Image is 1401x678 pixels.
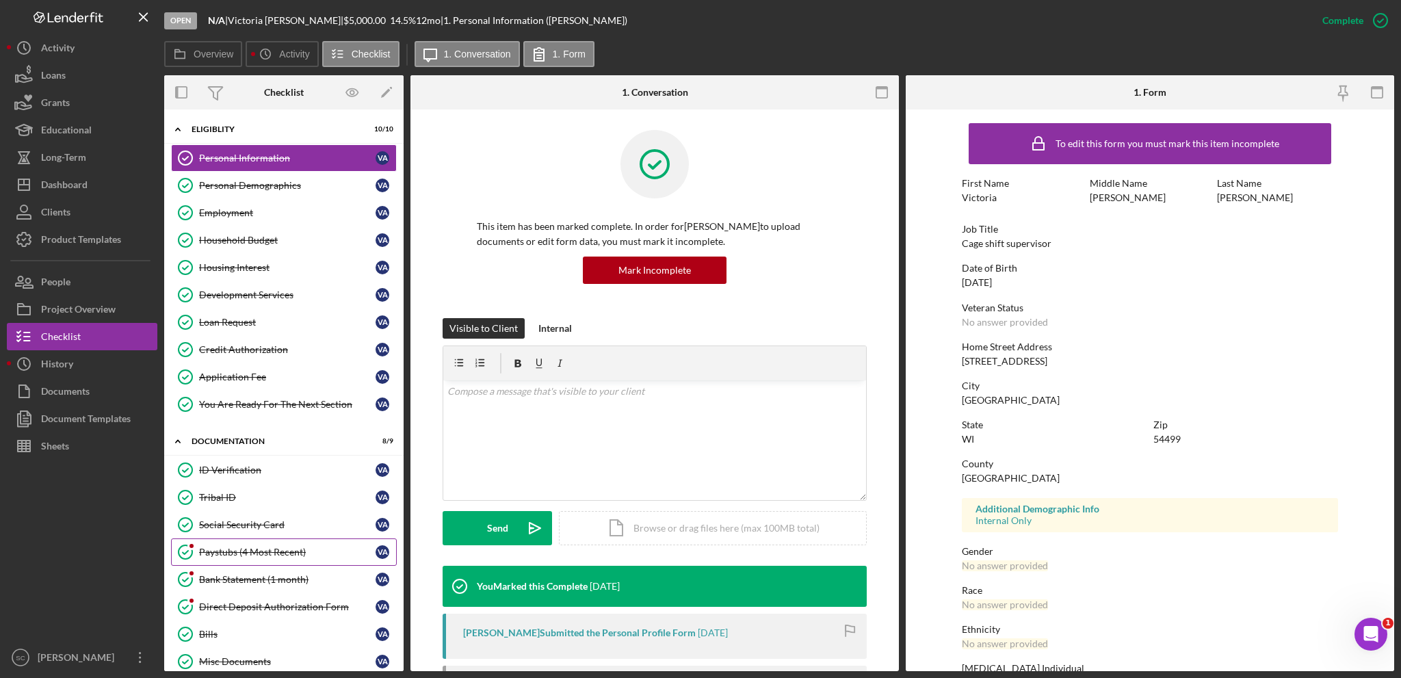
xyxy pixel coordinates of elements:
button: Overview [164,41,242,67]
button: 1. Conversation [415,41,520,67]
div: People [41,268,70,299]
div: V A [376,261,389,274]
button: Activity [246,41,318,67]
label: Overview [194,49,233,60]
a: Checklist [7,323,157,350]
div: Sheets [41,432,69,463]
div: V A [376,288,389,302]
div: V A [376,370,389,384]
div: Application Fee [199,371,376,382]
div: Send [487,511,508,545]
div: No answer provided [962,599,1048,610]
div: [PERSON_NAME] [34,644,123,675]
a: EmploymentVA [171,199,397,226]
div: Misc Documents [199,656,376,667]
button: Document Templates [7,405,157,432]
a: Activity [7,34,157,62]
button: Grants [7,89,157,116]
a: People [7,268,157,296]
label: 1. Form [553,49,586,60]
div: No answer provided [962,560,1048,571]
div: First Name [962,178,1083,189]
button: Clients [7,198,157,226]
div: V A [376,491,389,504]
div: Educational [41,116,92,147]
div: 12 mo [416,15,441,26]
text: SC [16,654,25,662]
div: | [208,15,228,26]
div: Product Templates [41,226,121,257]
div: V A [376,627,389,641]
div: Bank Statement (1 month) [199,574,376,585]
button: Visible to Client [443,318,525,339]
div: V A [376,518,389,532]
div: [GEOGRAPHIC_DATA] [962,395,1060,406]
div: [GEOGRAPHIC_DATA] [962,473,1060,484]
div: Document Templates [41,405,131,436]
div: Home Street Address [962,341,1338,352]
label: Activity [279,49,309,60]
div: Social Security Card [199,519,376,530]
div: Personal Demographics [199,180,376,191]
div: V A [376,463,389,477]
div: 1. Conversation [622,87,688,98]
div: V A [376,655,389,668]
a: Misc DocumentsVA [171,648,397,675]
button: Long-Term [7,144,157,171]
div: Cage shift supervisor [962,238,1051,249]
div: Last Name [1217,178,1338,189]
a: Documents [7,378,157,405]
div: Housing Interest [199,262,376,273]
div: Ethnicity [962,624,1338,635]
div: To edit this form you must mark this item incomplete [1056,138,1279,149]
button: Checklist [322,41,400,67]
div: V A [376,315,389,329]
div: Paystubs (4 Most Recent) [199,547,376,558]
div: Gender [962,546,1338,557]
button: Product Templates [7,226,157,253]
button: History [7,350,157,378]
div: State [962,419,1147,430]
a: BillsVA [171,621,397,648]
a: Direct Deposit Authorization FormVA [171,593,397,621]
a: Housing InterestVA [171,254,397,281]
div: Personal Information [199,153,376,164]
button: Loans [7,62,157,89]
div: Development Services [199,289,376,300]
div: 10 / 10 [369,125,393,133]
div: V A [376,545,389,559]
div: Visible to Client [449,318,518,339]
div: | 1. Personal Information ([PERSON_NAME]) [441,15,627,26]
label: Checklist [352,49,391,60]
div: V A [376,233,389,247]
div: Eligiblity [192,125,359,133]
button: Dashboard [7,171,157,198]
b: N/A [208,14,225,26]
div: Documentation [192,437,359,445]
a: Bank Statement (1 month)VA [171,566,397,593]
a: Sheets [7,432,157,460]
div: Activity [41,34,75,65]
div: Long-Term [41,144,86,174]
div: County [962,458,1338,469]
button: Mark Incomplete [583,257,726,284]
div: V A [376,343,389,356]
div: $5,000.00 [343,15,390,26]
div: No answer provided [962,317,1048,328]
a: Household BudgetVA [171,226,397,254]
div: Internal Only [976,515,1324,526]
div: Loans [41,62,66,92]
div: V A [376,397,389,411]
a: Credit AuthorizationVA [171,336,397,363]
a: Development ServicesVA [171,281,397,309]
div: Project Overview [41,296,116,326]
p: This item has been marked complete. In order for [PERSON_NAME] to upload documents or edit form d... [477,219,833,250]
div: Victoria [PERSON_NAME] | [228,15,343,26]
div: Checklist [41,323,81,354]
time: 2025-07-11 21:20 [590,581,620,592]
